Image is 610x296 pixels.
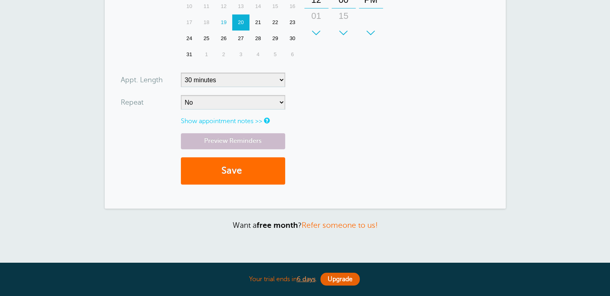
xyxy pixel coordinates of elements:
strong: free month [257,221,298,229]
div: 02 [307,24,326,40]
a: 6 days [297,276,316,283]
div: Thursday, August 21 [249,14,267,30]
div: Sunday, August 31 [181,47,198,63]
div: 27 [232,30,249,47]
label: Repeat [121,99,144,106]
div: 6 [284,47,301,63]
div: 24 [181,30,198,47]
div: 4 [249,47,267,63]
div: 30 [334,24,353,40]
div: Wednesday, August 27 [232,30,249,47]
label: Appt. Length [121,76,163,83]
a: Preview Reminders [181,133,285,149]
div: 2 [215,47,232,63]
div: Thursday, September 4 [249,47,267,63]
div: Today, Tuesday, August 19 [215,14,232,30]
div: Tuesday, August 26 [215,30,232,47]
button: Save [181,157,285,185]
div: Saturday, September 6 [284,47,301,63]
div: 15 [334,8,353,24]
div: 1 [198,47,215,63]
div: Monday, September 1 [198,47,215,63]
div: 17 [181,14,198,30]
div: 26 [215,30,232,47]
div: 28 [249,30,267,47]
a: Upgrade [320,273,360,286]
div: 30 [284,30,301,47]
a: Notes are for internal use only, and are not visible to your clients. [264,118,269,123]
div: Tuesday, September 2 [215,47,232,63]
div: Friday, August 29 [267,30,284,47]
a: Refer someone to us! [302,221,378,229]
div: 31 [181,47,198,63]
div: 23 [284,14,301,30]
div: 20 [232,14,249,30]
div: Saturday, August 30 [284,30,301,47]
div: Saturday, August 23 [284,14,301,30]
div: Monday, August 25 [198,30,215,47]
div: Wednesday, September 3 [232,47,249,63]
div: Friday, August 22 [267,14,284,30]
div: Your trial ends in . [105,271,506,288]
div: 5 [267,47,284,63]
div: 22 [267,14,284,30]
a: Show appointment notes >> [181,118,262,125]
div: 29 [267,30,284,47]
div: 18 [198,14,215,30]
div: 01 [307,8,326,24]
div: Sunday, August 17 [181,14,198,30]
div: 21 [249,14,267,30]
div: Monday, August 18 [198,14,215,30]
div: Sunday, August 24 [181,30,198,47]
div: Thursday, August 28 [249,30,267,47]
p: Want a ? [105,221,506,230]
div: Wednesday, August 20 [232,14,249,30]
div: 25 [198,30,215,47]
div: 19 [215,14,232,30]
div: 3 [232,47,249,63]
div: Friday, September 5 [267,47,284,63]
